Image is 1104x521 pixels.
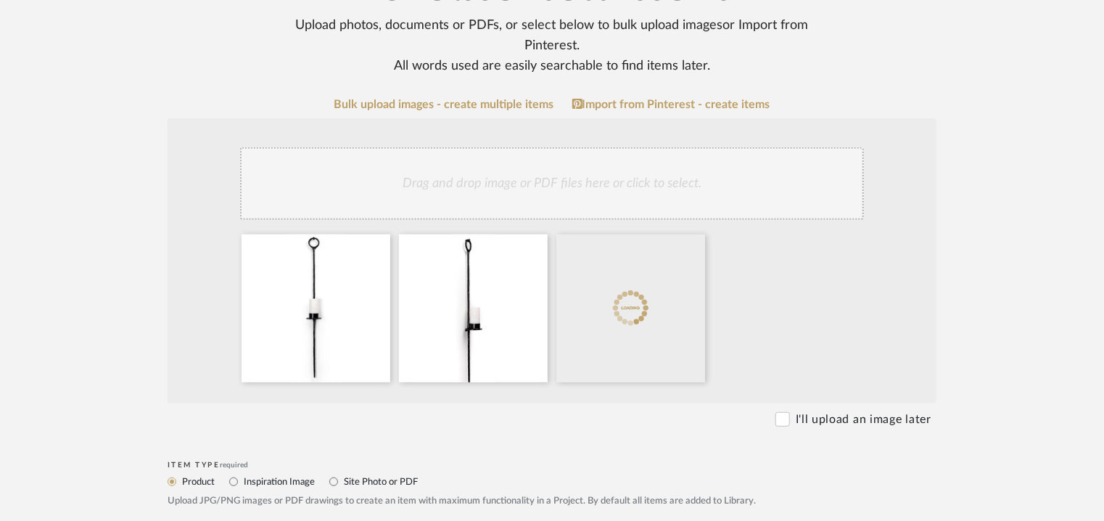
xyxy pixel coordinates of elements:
[168,494,936,509] div: Upload JPG/PNG images or PDF drawings to create an item with maximum functionality in a Project. ...
[572,98,770,111] a: Import from Pinterest - create items
[168,461,936,469] div: Item Type
[796,411,931,428] label: I'll upload an image later
[168,472,936,491] mat-radio-group: Select item type
[342,474,418,490] label: Site Photo or PDF
[334,99,554,111] a: Bulk upload images - create multiple items
[242,474,315,490] label: Inspiration Image
[268,15,836,76] div: Upload photos, documents or PDFs, or select below to bulk upload images or Import from Pinterest ...
[221,461,249,469] span: required
[181,474,215,490] label: Product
